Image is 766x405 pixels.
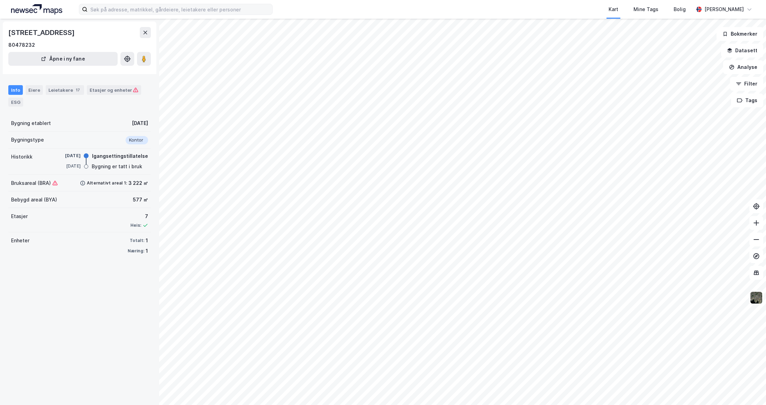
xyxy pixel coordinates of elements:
[128,248,144,254] div: Næring:
[11,212,28,220] div: Etasjer
[730,77,763,91] button: Filter
[128,179,148,187] div: 3 222 ㎡
[26,85,43,95] div: Eiere
[633,5,658,13] div: Mine Tags
[731,372,766,405] iframe: Chat Widget
[132,119,148,127] div: [DATE]
[721,44,763,57] button: Datasett
[46,85,84,95] div: Leietakere
[53,163,81,169] div: [DATE]
[87,180,127,186] div: Alternativt areal 1:
[11,4,62,15] img: logo.a4113a55bc3d86da70a041830d287a7e.svg
[88,4,272,15] input: Søk på adresse, matrikkel, gårdeiere, leietakere eller personer
[74,87,81,93] div: 17
[11,136,44,144] div: Bygningstype
[8,98,23,107] div: ESG
[8,41,35,49] div: 80478232
[146,247,148,255] div: 1
[731,372,766,405] div: Kontrollprogram for chat
[11,236,29,245] div: Enheter
[11,119,51,127] div: Bygning etablert
[130,238,144,243] div: Totalt:
[146,236,148,245] div: 1
[130,212,148,220] div: 7
[8,52,118,66] button: Åpne i ny fane
[90,87,138,93] div: Etasjer og enheter
[11,179,58,187] div: Bruksareal (BRA)
[704,5,744,13] div: [PERSON_NAME]
[130,223,141,228] div: Heis:
[11,196,57,204] div: Bebygd areal (BYA)
[8,85,23,95] div: Info
[11,153,33,161] div: Historikk
[92,152,148,160] div: Igangsettingstillatelse
[133,196,148,204] div: 577 ㎡
[750,291,763,304] img: 9k=
[717,27,763,41] button: Bokmerker
[8,27,76,38] div: [STREET_ADDRESS]
[609,5,618,13] div: Kart
[92,162,142,171] div: Bygning er tatt i bruk
[731,93,763,107] button: Tags
[674,5,686,13] div: Bolig
[53,153,81,159] div: [DATE]
[723,60,763,74] button: Analyse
